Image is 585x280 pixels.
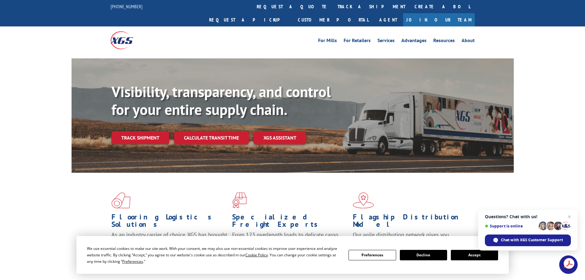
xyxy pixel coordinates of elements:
[76,236,509,274] div: Cookie Consent Prompt
[485,224,536,228] span: Support is online
[485,214,571,219] span: Questions? Chat with us!
[111,192,131,208] img: xgs-icon-total-supply-chain-intelligence-red
[111,82,331,119] b: Visibility, transparency, and control for your entire supply chain.
[87,245,341,265] div: We use essential cookies to make our site work. With your consent, we may also use non-essential ...
[373,13,403,26] a: Agent
[559,255,578,274] a: Open chat
[174,131,249,144] a: Calculate transit time
[501,237,563,243] span: Chat with XGS Customer Support
[485,235,571,246] span: Chat with XGS Customer Support
[122,259,143,264] span: Preferences
[293,13,373,26] a: Customer Portal
[232,213,348,231] h1: Specialized Freight Experts
[111,231,227,253] span: As an industry carrier of choice, XGS has brought innovation and dedication to flooring logistics...
[462,38,475,45] a: About
[344,38,371,45] a: For Retailers
[232,192,247,208] img: xgs-icon-focused-on-flooring-red
[111,213,228,231] h1: Flooring Logistics Solutions
[232,231,348,258] p: From 123 overlength loads to delicate cargo, our experienced staff knows the best way to move you...
[318,38,337,45] a: For Mills
[353,192,374,208] img: xgs-icon-flagship-distribution-model-red
[111,131,169,144] a: Track shipment
[353,231,466,246] span: Our agile distribution network gives you nationwide inventory management on demand.
[377,38,395,45] a: Services
[401,38,427,45] a: Advantages
[254,131,306,144] a: XGS ASSISTANT
[111,3,142,10] a: [PHONE_NUMBER]
[353,213,469,231] h1: Flagship Distribution Model
[205,13,293,26] a: Request a pickup
[403,13,475,26] a: Join Our Team
[245,252,268,258] span: Cookie Policy
[349,250,396,260] button: Preferences
[451,250,498,260] button: Accept
[433,38,455,45] a: Resources
[400,250,447,260] button: Decline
